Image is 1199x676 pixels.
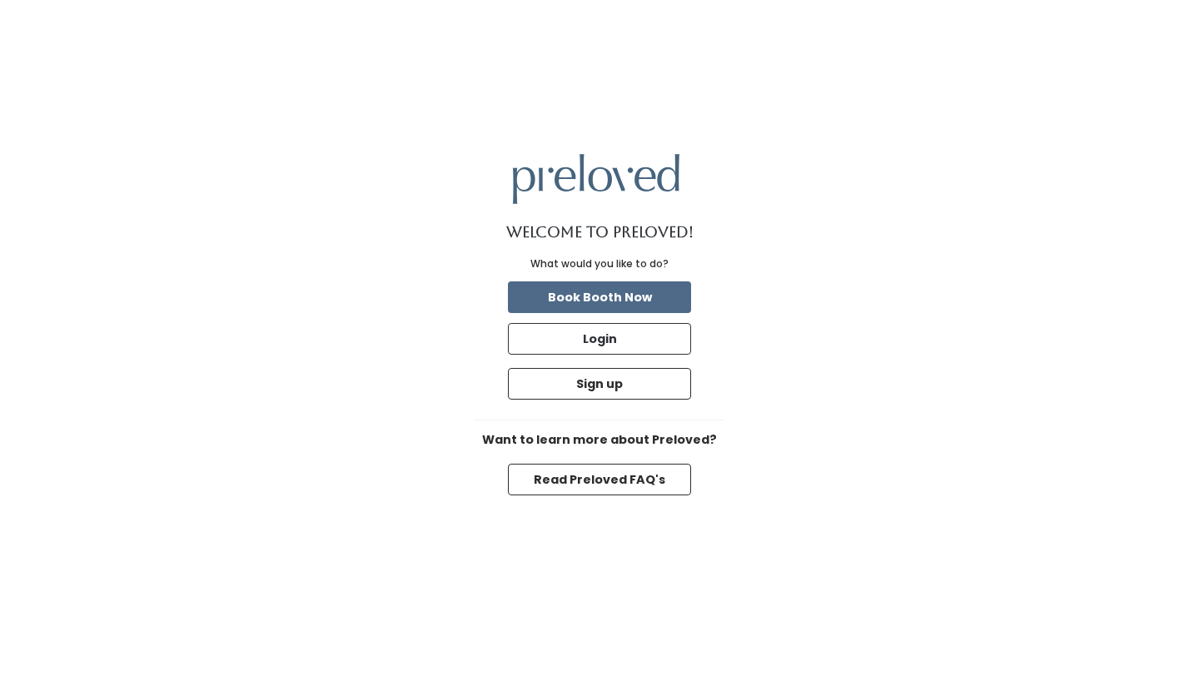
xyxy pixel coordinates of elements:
button: Read Preloved FAQ's [508,464,691,495]
button: Login [508,323,691,355]
button: Book Booth Now [508,281,691,313]
a: Sign up [505,365,694,403]
a: Login [505,320,694,358]
div: What would you like to do? [530,256,669,271]
h6: Want to learn more about Preloved? [475,434,724,447]
button: Sign up [508,368,691,400]
img: preloved logo [513,154,679,203]
h1: Welcome to Preloved! [506,224,694,241]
